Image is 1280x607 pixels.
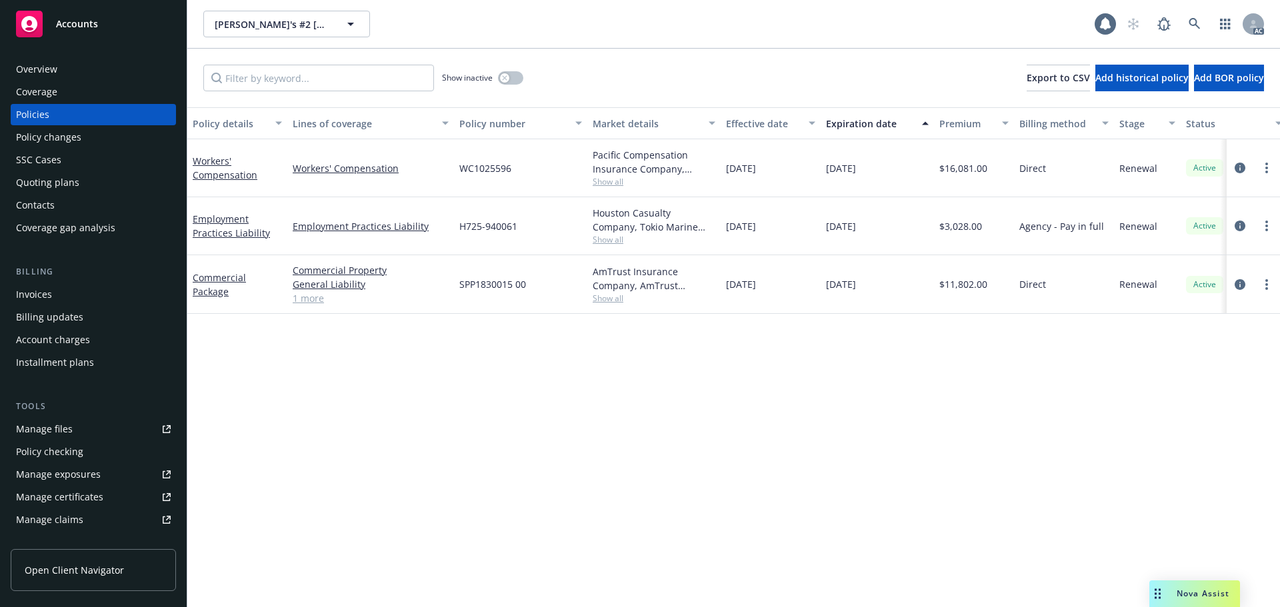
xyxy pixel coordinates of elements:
[1149,580,1240,607] button: Nova Assist
[1149,580,1166,607] div: Drag to move
[293,161,449,175] a: Workers' Compensation
[587,107,721,139] button: Market details
[203,65,434,91] input: Filter by keyword...
[1119,117,1161,131] div: Stage
[11,265,176,279] div: Billing
[11,486,176,508] a: Manage certificates
[11,127,176,148] a: Policy changes
[16,59,57,80] div: Overview
[16,81,57,103] div: Coverage
[939,219,982,233] span: $3,028.00
[11,149,176,171] a: SSC Cases
[826,161,856,175] span: [DATE]
[934,107,1014,139] button: Premium
[16,418,73,440] div: Manage files
[16,352,94,373] div: Installment plans
[287,107,454,139] button: Lines of coverage
[16,172,79,193] div: Quoting plans
[16,104,49,125] div: Policies
[1191,279,1218,291] span: Active
[11,352,176,373] a: Installment plans
[1119,277,1157,291] span: Renewal
[442,72,493,83] span: Show inactive
[1191,220,1218,232] span: Active
[11,104,176,125] a: Policies
[1019,277,1046,291] span: Direct
[215,17,330,31] span: [PERSON_NAME]'s #2 [PERSON_NAME] Inc
[939,117,994,131] div: Premium
[1212,11,1239,37] a: Switch app
[826,117,914,131] div: Expiration date
[826,277,856,291] span: [DATE]
[1027,71,1090,84] span: Export to CSV
[1151,11,1177,37] a: Report a Bug
[1019,161,1046,175] span: Direct
[1019,219,1104,233] span: Agency - Pay in full
[1027,65,1090,91] button: Export to CSV
[193,155,257,181] a: Workers' Compensation
[593,148,715,176] div: Pacific Compensation Insurance Company, CopperPoint Insurance Companies
[16,217,115,239] div: Coverage gap analysis
[726,161,756,175] span: [DATE]
[459,117,567,131] div: Policy number
[16,306,83,328] div: Billing updates
[11,217,176,239] a: Coverage gap analysis
[16,486,103,508] div: Manage certificates
[56,19,98,29] span: Accounts
[593,206,715,234] div: Houston Casualty Company, Tokio Marine HCC, CRC Group
[1119,219,1157,233] span: Renewal
[293,263,449,277] a: Commercial Property
[11,400,176,413] div: Tools
[11,5,176,43] a: Accounts
[939,161,987,175] span: $16,081.00
[11,329,176,350] a: Account charges
[25,563,124,577] span: Open Client Navigator
[16,284,52,305] div: Invoices
[187,107,287,139] button: Policy details
[16,464,101,485] div: Manage exposures
[11,195,176,216] a: Contacts
[821,107,934,139] button: Expiration date
[16,127,81,148] div: Policy changes
[1177,588,1229,599] span: Nova Assist
[11,441,176,462] a: Policy checking
[1194,65,1264,91] button: Add BOR policy
[193,271,246,298] a: Commercial Package
[16,509,83,530] div: Manage claims
[11,306,176,328] a: Billing updates
[1259,160,1275,176] a: more
[1119,161,1157,175] span: Renewal
[1014,107,1114,139] button: Billing method
[16,441,83,462] div: Policy checking
[293,219,449,233] a: Employment Practices Liability
[459,277,526,291] span: SPP1830015 00
[721,107,821,139] button: Effective date
[11,464,176,485] a: Manage exposures
[593,176,715,187] span: Show all
[826,219,856,233] span: [DATE]
[11,532,176,553] a: Manage BORs
[193,117,267,131] div: Policy details
[454,107,587,139] button: Policy number
[1186,117,1267,131] div: Status
[1232,277,1248,293] a: circleInformation
[11,81,176,103] a: Coverage
[203,11,370,37] button: [PERSON_NAME]'s #2 [PERSON_NAME] Inc
[11,284,176,305] a: Invoices
[1259,218,1275,234] a: more
[293,117,434,131] div: Lines of coverage
[1194,71,1264,84] span: Add BOR policy
[1191,162,1218,174] span: Active
[1120,11,1147,37] a: Start snowing
[1114,107,1181,139] button: Stage
[1095,71,1189,84] span: Add historical policy
[459,161,511,175] span: WC1025596
[16,532,79,553] div: Manage BORs
[1232,218,1248,234] a: circleInformation
[16,149,61,171] div: SSC Cases
[726,277,756,291] span: [DATE]
[593,265,715,293] div: AmTrust Insurance Company, AmTrust Financial Services
[16,329,90,350] div: Account charges
[726,117,801,131] div: Effective date
[1095,65,1189,91] button: Add historical policy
